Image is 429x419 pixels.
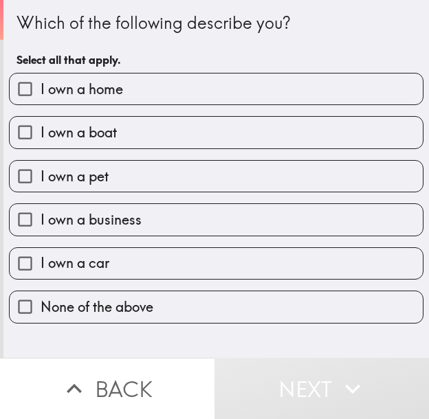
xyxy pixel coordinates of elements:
[16,52,416,67] h6: Select all that apply.
[10,291,423,322] button: None of the above
[41,210,142,229] span: I own a business
[16,12,416,35] div: Which of the following describe you?
[41,80,123,99] span: I own a home
[41,253,109,273] span: I own a car
[214,358,429,419] button: Next
[10,73,423,104] button: I own a home
[10,248,423,279] button: I own a car
[41,123,117,142] span: I own a boat
[41,167,109,186] span: I own a pet
[10,117,423,148] button: I own a boat
[10,204,423,235] button: I own a business
[10,161,423,192] button: I own a pet
[41,297,153,317] span: None of the above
